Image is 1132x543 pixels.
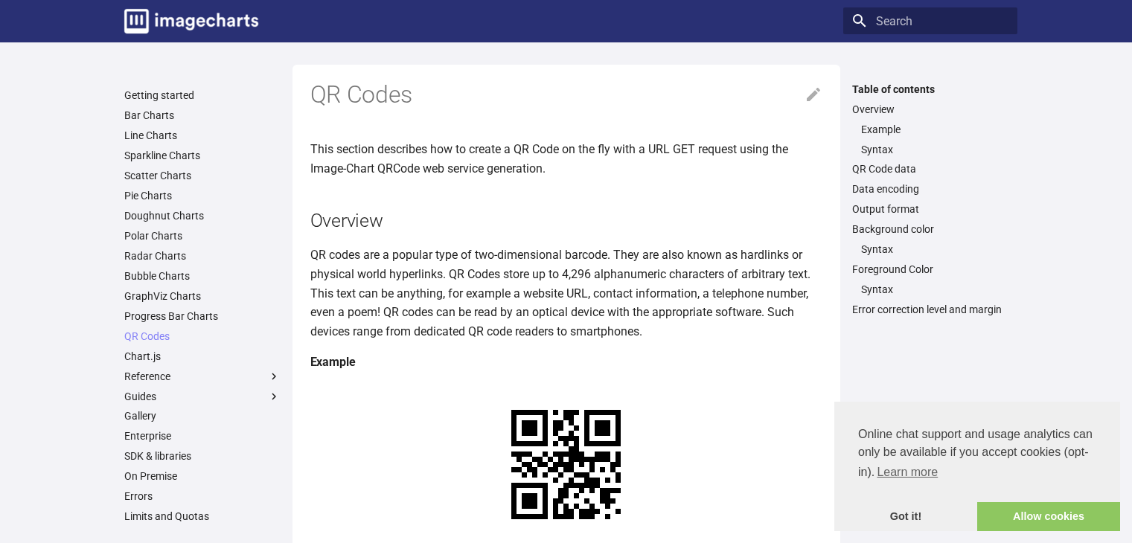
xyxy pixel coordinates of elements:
a: Background color [852,222,1008,236]
div: cookieconsent [834,402,1120,531]
nav: Foreground Color [852,283,1008,296]
a: Line Charts [124,129,281,142]
a: Sparkline Charts [124,149,281,162]
a: Output format [852,202,1008,216]
a: QR Code data [852,162,1008,176]
a: On Premise [124,469,281,483]
label: Table of contents [843,83,1017,96]
a: Gallery [124,409,281,422]
label: Guides [124,390,281,403]
h2: Overview [310,208,822,234]
a: Foreground Color [852,263,1008,276]
p: QR codes are a popular type of two-dimensional barcode. They are also known as hardlinks or physi... [310,245,822,341]
a: allow cookies [977,502,1120,532]
a: Progress Bar Charts [124,309,281,323]
a: GraphViz Charts [124,289,281,303]
a: Doughnut Charts [124,209,281,222]
img: logo [124,9,258,33]
a: Errors [124,489,281,503]
a: learn more about cookies [874,461,940,483]
a: Syntax [861,283,1008,296]
span: Online chat support and usage analytics can only be available if you accept cookies (opt-in). [858,425,1096,483]
a: SDK & libraries [124,449,281,463]
a: Bubble Charts [124,269,281,283]
a: Chart.js [124,350,281,363]
a: Limits and Quotas [124,510,281,523]
nav: Table of contents [843,83,1017,317]
h4: Example [310,353,822,372]
a: Image-Charts documentation [118,3,264,39]
label: Reference [124,370,281,383]
input: Search [843,7,1017,34]
a: Radar Charts [124,249,281,263]
a: Bar Charts [124,109,281,122]
p: This section describes how to create a QR Code on the fly with a URL GET request using the Image-... [310,140,822,178]
a: Example [861,123,1008,136]
nav: Background color [852,242,1008,256]
a: Enterprise [124,429,281,443]
a: QR Codes [124,330,281,343]
a: Syntax [861,143,1008,156]
a: Scatter Charts [124,169,281,182]
a: Data encoding [852,182,1008,196]
a: Error correction level and margin [852,303,1008,316]
a: dismiss cookie message [834,502,977,532]
a: Overview [852,103,1008,116]
a: Polar Charts [124,229,281,242]
a: Getting started [124,89,281,102]
a: Pie Charts [124,189,281,202]
a: Syntax [861,242,1008,256]
nav: Overview [852,123,1008,156]
h1: QR Codes [310,80,822,111]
